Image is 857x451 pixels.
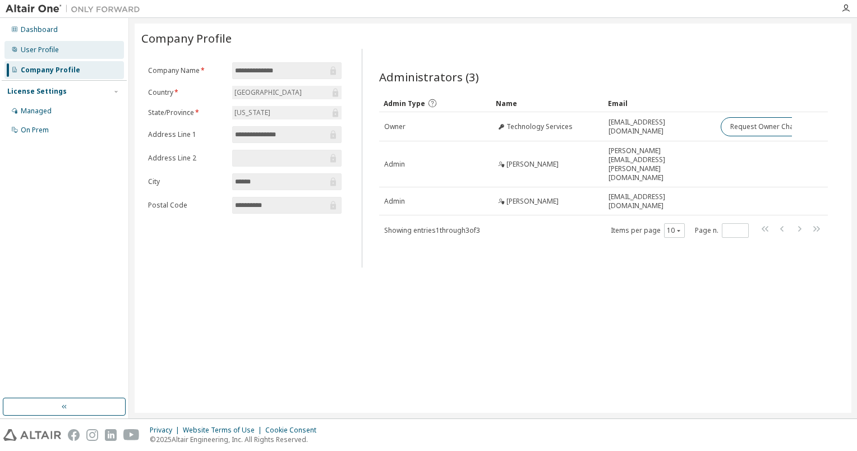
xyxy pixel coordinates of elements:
[183,426,265,435] div: Website Terms of Use
[232,106,342,119] div: [US_STATE]
[506,122,573,131] span: Technology Services
[148,130,225,139] label: Address Line 1
[7,87,67,96] div: License Settings
[611,223,685,238] span: Items per page
[68,429,80,441] img: facebook.svg
[721,117,815,136] button: Request Owner Change
[384,225,480,235] span: Showing entries 1 through 3 of 3
[123,429,140,441] img: youtube.svg
[141,30,232,46] span: Company Profile
[148,88,225,97] label: Country
[609,118,711,136] span: [EMAIL_ADDRESS][DOMAIN_NAME]
[379,69,479,85] span: Administrators (3)
[233,107,272,119] div: [US_STATE]
[148,177,225,186] label: City
[695,223,749,238] span: Page n.
[21,66,80,75] div: Company Profile
[506,197,559,206] span: [PERSON_NAME]
[384,197,405,206] span: Admin
[148,201,225,210] label: Postal Code
[21,107,52,116] div: Managed
[233,86,303,99] div: [GEOGRAPHIC_DATA]
[150,435,323,444] p: © 2025 Altair Engineering, Inc. All Rights Reserved.
[608,94,711,112] div: Email
[265,426,323,435] div: Cookie Consent
[384,160,405,169] span: Admin
[21,25,58,34] div: Dashboard
[148,66,225,75] label: Company Name
[609,192,711,210] span: [EMAIL_ADDRESS][DOMAIN_NAME]
[148,108,225,117] label: State/Province
[506,160,559,169] span: [PERSON_NAME]
[6,3,146,15] img: Altair One
[384,122,406,131] span: Owner
[3,429,61,441] img: altair_logo.svg
[232,86,342,99] div: [GEOGRAPHIC_DATA]
[21,126,49,135] div: On Prem
[384,99,425,108] span: Admin Type
[86,429,98,441] img: instagram.svg
[496,94,599,112] div: Name
[105,429,117,441] img: linkedin.svg
[21,45,59,54] div: User Profile
[150,426,183,435] div: Privacy
[609,146,711,182] span: [PERSON_NAME][EMAIL_ADDRESS][PERSON_NAME][DOMAIN_NAME]
[667,226,682,235] button: 10
[148,154,225,163] label: Address Line 2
